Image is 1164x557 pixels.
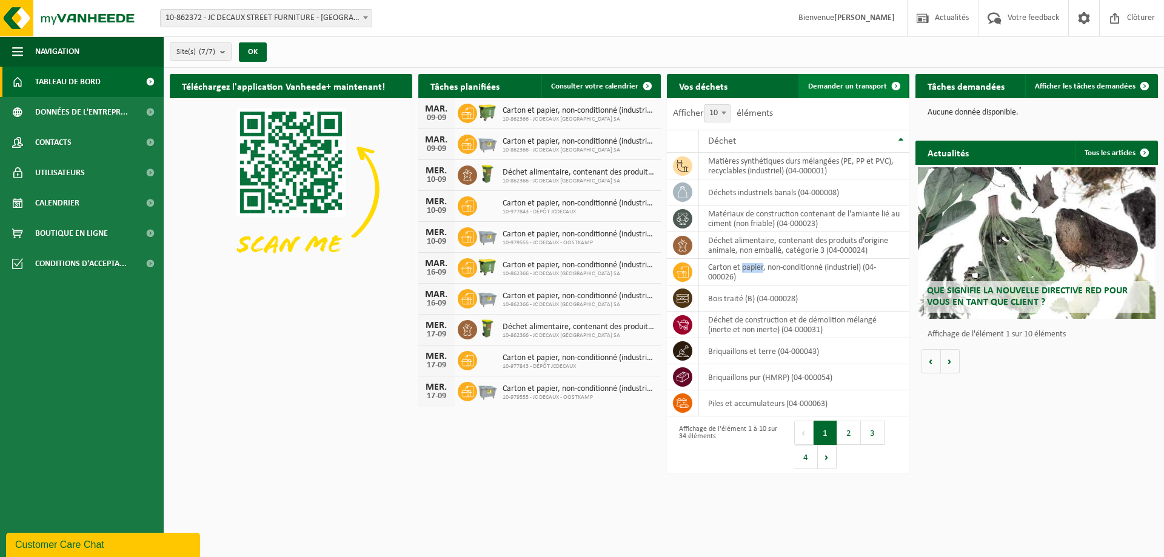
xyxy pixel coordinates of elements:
[503,353,655,363] span: Carton et papier, non-conditionné (industriel)
[424,259,449,268] div: MAR.
[699,312,909,338] td: déchet de construction et de démolition mélangé (inerte et non inerte) (04-000031)
[418,74,512,98] h2: Tâches planifiées
[424,392,449,401] div: 17-09
[704,105,730,122] span: 10
[170,74,397,98] h2: Téléchargez l'application Vanheede+ maintenant!
[6,530,202,557] iframe: chat widget
[699,153,909,179] td: matières synthétiques durs mélangées (PE, PP et PVC), recyclables (industriel) (04-000001)
[928,330,1152,339] p: Affichage de l'élément 1 sur 10 éléments
[503,384,655,394] span: Carton et papier, non-conditionné (industriel)
[1025,74,1157,98] a: Afficher les tâches demandées
[199,48,215,56] count: (7/7)
[35,158,85,188] span: Utilisateurs
[673,419,782,470] div: Affichage de l'élément 1 à 10 sur 34 éléments
[170,98,412,280] img: Download de VHEPlus App
[503,322,655,332] span: Déchet alimentaire, contenant des produits d'origine animale, non emballé, catég...
[699,285,909,312] td: bois traité (B) (04-000028)
[834,13,895,22] strong: [PERSON_NAME]
[424,238,449,246] div: 10-09
[503,106,655,116] span: Carton et papier, non-conditionné (industriel)
[503,199,655,208] span: Carton et papier, non-conditionné (industriel)
[915,74,1017,98] h2: Tâches demandées
[424,135,449,145] div: MAR.
[503,178,655,185] span: 10-862366 - JC DECAUX [GEOGRAPHIC_DATA] SA
[503,116,655,123] span: 10-862366 - JC DECAUX [GEOGRAPHIC_DATA] SA
[704,104,731,122] span: 10
[176,43,215,61] span: Site(s)
[794,445,818,469] button: 4
[160,9,372,27] span: 10-862372 - JC DECAUX STREET FURNITURE - BRUXELLES
[35,127,72,158] span: Contacts
[503,292,655,301] span: Carton et papier, non-conditionné (industriel)
[35,67,101,97] span: Tableau de bord
[861,421,885,445] button: 3
[708,136,736,146] span: Déchet
[477,225,498,246] img: WB-2500-GAL-GY-01
[503,363,655,370] span: 10-977843 - DÉPÔT JCDECAUX
[424,268,449,277] div: 16-09
[928,108,1146,117] p: Aucune donnée disponible.
[794,421,814,445] button: Previous
[35,218,108,248] span: Boutique en ligne
[424,361,449,370] div: 17-09
[699,259,909,285] td: carton et papier, non-conditionné (industriel) (04-000026)
[808,82,887,90] span: Demander un transport
[424,114,449,122] div: 09-09
[918,167,1156,319] a: Que signifie la nouvelle directive RED pour vous en tant que client ?
[551,82,638,90] span: Consulter votre calendrier
[170,42,232,61] button: Site(s)(7/7)
[503,301,655,309] span: 10-862366 - JC DECAUX [GEOGRAPHIC_DATA] SA
[424,104,449,114] div: MAR.
[699,338,909,364] td: briquaillons et terre (04-000043)
[503,230,655,239] span: Carton et papier, non-conditionné (industriel)
[477,287,498,308] img: WB-2500-GAL-GY-01
[477,133,498,153] img: WB-2500-GAL-GY-01
[424,207,449,215] div: 10-09
[477,256,498,277] img: WB-1100-HPE-GN-50
[35,188,79,218] span: Calendrier
[424,228,449,238] div: MER.
[35,248,127,279] span: Conditions d'accepta...
[699,390,909,416] td: Piles et accumulateurs (04-000063)
[921,349,941,373] button: Vorige
[503,394,655,401] span: 10-979555 - JC DECAUX - OOSTKAMP
[915,141,981,164] h2: Actualités
[837,421,861,445] button: 2
[424,382,449,392] div: MER.
[927,286,1128,307] span: Que signifie la nouvelle directive RED pour vous en tant que client ?
[1075,141,1157,165] a: Tous les articles
[424,352,449,361] div: MER.
[667,74,740,98] h2: Vos déchets
[798,74,908,98] a: Demander un transport
[699,232,909,259] td: déchet alimentaire, contenant des produits d'origine animale, non emballé, catégorie 3 (04-000024)
[424,299,449,308] div: 16-09
[503,270,655,278] span: 10-862366 - JC DECAUX [GEOGRAPHIC_DATA] SA
[424,176,449,184] div: 10-09
[161,10,372,27] span: 10-862372 - JC DECAUX STREET FURNITURE - BRUXELLES
[503,261,655,270] span: Carton et papier, non-conditionné (industriel)
[477,164,498,184] img: WB-0060-HPE-GN-51
[503,239,655,247] span: 10-979555 - JC DECAUX - OOSTKAMP
[503,137,655,147] span: Carton et papier, non-conditionné (industriel)
[503,208,655,216] span: 10-977843 - DÉPÔT JCDECAUX
[424,321,449,330] div: MER.
[699,364,909,390] td: briquaillons pur (HMRP) (04-000054)
[673,108,773,118] label: Afficher éléments
[699,205,909,232] td: matériaux de construction contenant de l'amiante lié au ciment (non friable) (04-000023)
[239,42,267,62] button: OK
[477,318,498,339] img: WB-0060-HPE-GN-51
[424,197,449,207] div: MER.
[424,290,449,299] div: MAR.
[699,179,909,205] td: déchets industriels banals (04-000008)
[35,36,79,67] span: Navigation
[541,74,660,98] a: Consulter votre calendrier
[503,168,655,178] span: Déchet alimentaire, contenant des produits d'origine animale, non emballé, catég...
[1035,82,1136,90] span: Afficher les tâches demandées
[424,145,449,153] div: 09-09
[35,97,128,127] span: Données de l'entrepr...
[477,380,498,401] img: WB-2500-GAL-GY-01
[941,349,960,373] button: Volgende
[818,445,837,469] button: Next
[477,102,498,122] img: WB-1100-HPE-GN-50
